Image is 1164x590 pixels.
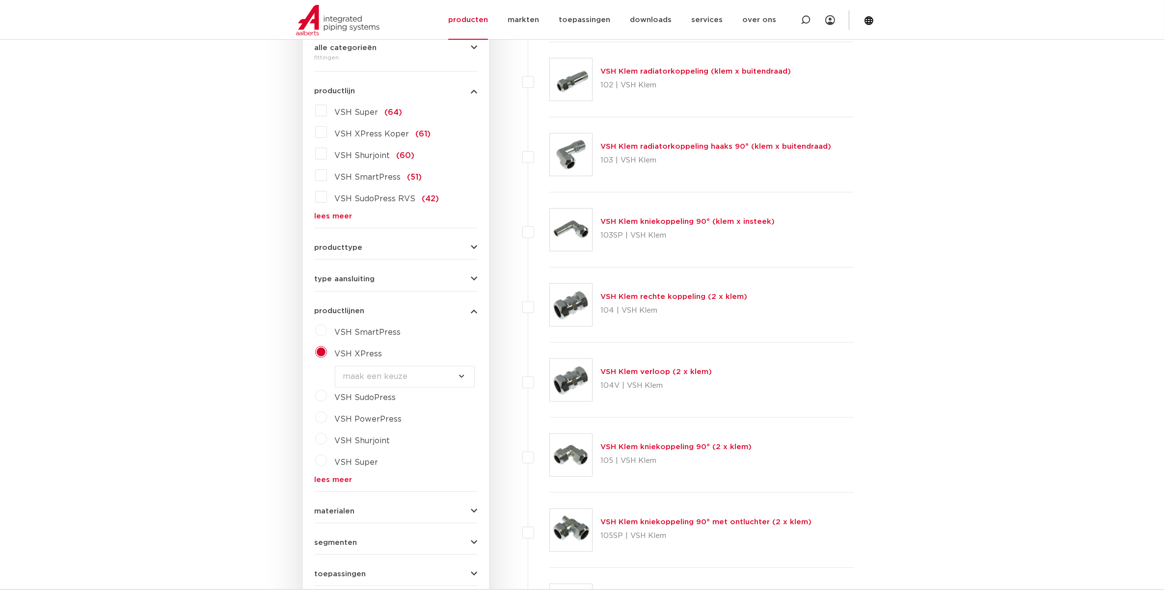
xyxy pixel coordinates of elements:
img: Thumbnail for VSH Klem radiatorkoppeling (klem x buitendraad) [550,58,592,101]
span: VSH Shurjoint [335,152,390,160]
span: VSH SmartPress [335,173,401,181]
button: alle categorieën [315,44,477,52]
span: (61) [416,130,431,138]
button: segmenten [315,539,477,546]
span: (64) [385,108,403,116]
span: (60) [397,152,415,160]
p: 105 | VSH Klem [600,453,752,469]
img: Thumbnail for VSH Klem rechte koppeling (2 x klem) [550,284,592,326]
img: Thumbnail for VSH Klem radiatorkoppeling haaks 90° (klem x buitendraad) [550,134,592,176]
div: fittingen [315,52,477,63]
img: Thumbnail for VSH Klem kniekoppeling 90° met ontluchter (2 x klem) [550,509,592,551]
img: Thumbnail for VSH Klem kniekoppeling 90° (klem x insteek) [550,209,592,251]
button: producttype [315,244,477,251]
a: VSH Klem kniekoppeling 90° (2 x klem) [600,443,752,451]
span: producttype [315,244,363,251]
img: Thumbnail for VSH Klem kniekoppeling 90° (2 x klem) [550,434,592,476]
p: 103SP | VSH Klem [600,228,775,243]
a: VSH Klem radiatorkoppeling haaks 90° (klem x buitendraad) [600,143,831,150]
a: VSH Klem kniekoppeling 90° (klem x insteek) [600,218,775,225]
span: VSH SudoPress RVS [335,195,416,203]
button: productlijnen [315,307,477,315]
span: alle categorieën [315,44,377,52]
p: 104V | VSH Klem [600,378,712,394]
button: toepassingen [315,570,477,578]
button: type aansluiting [315,275,477,283]
span: segmenten [315,539,357,546]
span: (42) [422,195,439,203]
span: (51) [407,173,422,181]
a: VSH Klem radiatorkoppeling (klem x buitendraad) [600,68,791,75]
button: productlijn [315,87,477,95]
span: VSH SudoPress [335,394,396,402]
button: materialen [315,508,477,515]
span: VSH PowerPress [335,415,402,423]
p: 104 | VSH Klem [600,303,747,319]
span: VSH XPress [335,350,382,358]
p: 103 | VSH Klem [600,153,831,168]
span: VSH Super [335,108,379,116]
span: type aansluiting [315,275,375,283]
span: VSH SmartPress [335,328,401,336]
span: materialen [315,508,355,515]
p: 105SP | VSH Klem [600,528,812,544]
span: VSH Shurjoint [335,437,390,445]
span: VSH Super [335,458,379,466]
img: Thumbnail for VSH Klem verloop (2 x klem) [550,359,592,401]
a: VSH Klem rechte koppeling (2 x klem) [600,293,747,300]
span: productlijnen [315,307,365,315]
a: lees meer [315,213,477,220]
a: VSH Klem verloop (2 x klem) [600,368,712,375]
span: productlijn [315,87,355,95]
a: lees meer [315,476,477,483]
a: VSH Klem kniekoppeling 90° met ontluchter (2 x klem) [600,518,812,526]
span: toepassingen [315,570,366,578]
p: 102 | VSH Klem [600,78,791,93]
span: VSH XPress Koper [335,130,409,138]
